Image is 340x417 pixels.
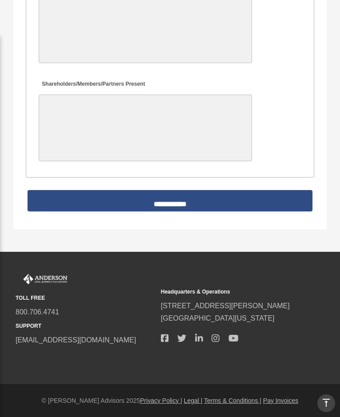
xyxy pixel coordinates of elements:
a: Legal | [184,397,203,404]
label: Shareholders/Members/Partners Present [39,78,147,90]
a: [GEOGRAPHIC_DATA][US_STATE] [161,314,275,322]
a: [STREET_ADDRESS][PERSON_NAME] [161,302,290,310]
small: TOLL FREE [16,294,155,303]
small: SUPPORT [16,322,155,331]
img: Anderson Advisors Platinum Portal [16,274,69,284]
a: Terms & Conditions | [204,397,261,404]
a: Privacy Policy | [140,397,182,404]
a: 800.706.4741 [16,308,59,316]
small: Headquarters & Operations [161,287,300,297]
a: [EMAIL_ADDRESS][DOMAIN_NAME] [16,336,136,344]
